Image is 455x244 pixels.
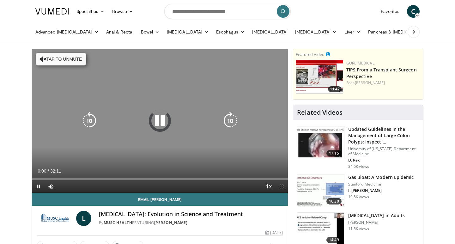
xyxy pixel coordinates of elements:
span: 14:49 [326,237,342,243]
a: [MEDICAL_DATA] [291,26,341,38]
a: TIPS From a Transplant Surgeon Perspective [346,67,417,79]
div: By FEATURING [99,220,283,226]
p: Stanford Medicine [348,182,414,187]
a: Advanced [MEDICAL_DATA] [32,26,102,38]
img: dfcfcb0d-b871-4e1a-9f0c-9f64970f7dd8.150x105_q85_crop-smart_upscale.jpg [297,126,344,159]
a: [MEDICAL_DATA] [248,26,291,38]
span: 32:11 [50,168,61,174]
a: L [76,211,91,226]
a: Anal & Rectal [102,26,137,38]
a: MUSC Health [104,220,132,225]
p: University of [US_STATE] Department of Medicine [348,146,419,156]
span: 11:42 [328,86,342,92]
a: C [407,5,420,18]
a: Gore Medical [346,60,374,66]
a: [PERSON_NAME] [355,80,385,85]
span: 16:30 [326,198,342,204]
p: 34.6K views [348,164,369,169]
button: Tap to unmute [36,53,86,65]
p: D. Rex [348,158,419,163]
img: MUSC Health [37,211,74,226]
video-js: Video Player [32,49,288,193]
input: Search topics, interventions [164,4,291,19]
span: / [48,168,49,174]
button: Fullscreen [275,180,288,193]
a: Email [PERSON_NAME] [32,193,288,206]
h4: [MEDICAL_DATA]: Evolution in Science and Treatment [99,211,283,218]
span: 17:15 [326,150,342,156]
p: 11.5K views [348,226,369,231]
small: Featured Video [296,52,325,57]
h3: Updated Guidelines in the Management of Large Colon Polyps: Inspecti… [348,126,419,145]
a: Liver [341,26,364,38]
div: Feat. [346,80,421,86]
span: 0:00 [38,168,46,174]
a: [PERSON_NAME] [154,220,188,225]
button: Mute [45,180,57,193]
div: [DATE] [265,230,282,235]
h3: Gas Bloat: A Modern Epidemic [348,174,414,180]
div: Progress Bar [32,178,288,180]
h4: Related Videos [297,109,343,116]
button: Playback Rate [263,180,275,193]
img: VuMedi Logo [35,8,69,15]
button: Pause [32,180,45,193]
a: Favorites [377,5,403,18]
a: Esophagus [212,26,248,38]
h3: [MEDICAL_DATA] in Adults [348,212,405,219]
p: [PERSON_NAME] [348,220,405,225]
a: 16:30 Gas Bloat: A Modern Epidemic Stanford Medicine I. [PERSON_NAME] 19.8K views [297,174,419,208]
a: 11:42 [296,60,343,94]
img: 480ec31d-e3c1-475b-8289-0a0659db689a.150x105_q85_crop-smart_upscale.jpg [297,174,344,207]
a: 17:15 Updated Guidelines in the Management of Large Colon Polyps: Inspecti… University of [US_STA... [297,126,419,169]
a: Specialties [73,5,108,18]
a: Bowel [137,26,163,38]
p: I. [PERSON_NAME] [348,188,414,193]
a: Browse [108,5,137,18]
p: 19.8K views [348,194,369,199]
img: 4003d3dc-4d84-4588-a4af-bb6b84f49ae6.150x105_q85_crop-smart_upscale.jpg [296,60,343,94]
a: [MEDICAL_DATA] [163,26,212,38]
a: Pancreas & [MEDICAL_DATA] [364,26,438,38]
